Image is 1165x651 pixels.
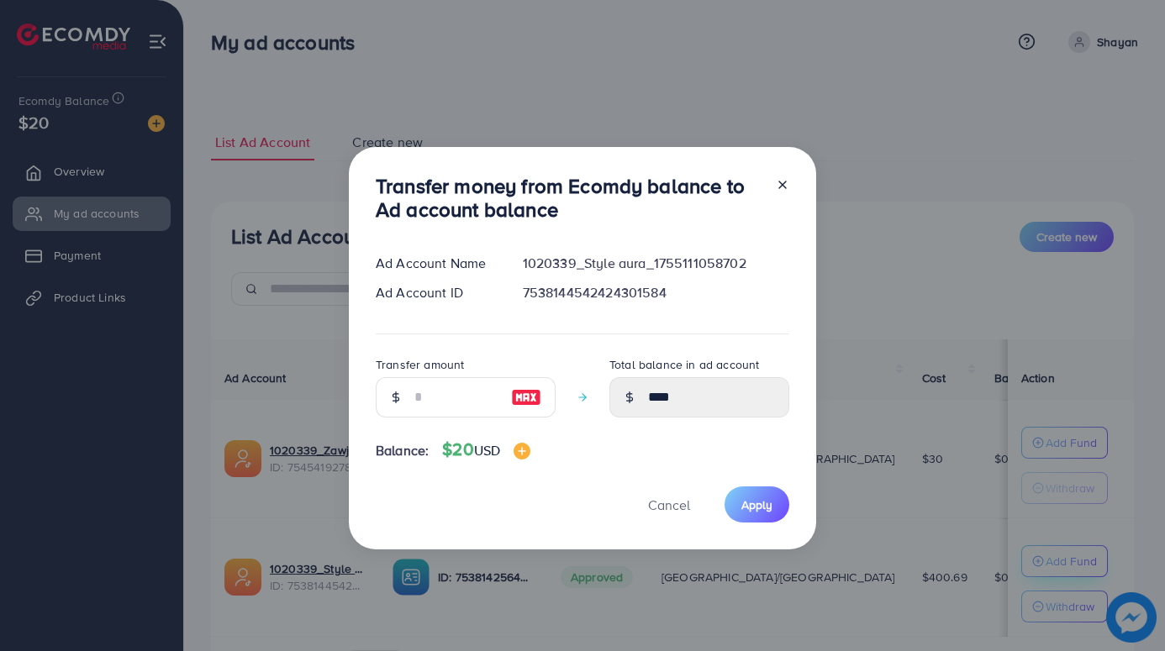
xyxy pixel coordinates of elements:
[362,254,509,273] div: Ad Account Name
[474,441,500,459] span: USD
[376,441,429,460] span: Balance:
[725,486,789,522] button: Apply
[442,439,530,460] h4: $20
[376,174,762,223] h3: Transfer money from Ecomdy balance to Ad account balance
[362,283,509,302] div: Ad Account ID
[509,254,803,273] div: 1020339_Style aura_1755111058702
[609,356,759,373] label: Total balance in ad account
[627,486,711,522] button: Cancel
[741,496,772,513] span: Apply
[509,283,803,302] div: 7538144542424301584
[648,496,690,514] span: Cancel
[511,387,541,407] img: image
[376,356,464,373] label: Transfer amount
[514,443,530,459] img: image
